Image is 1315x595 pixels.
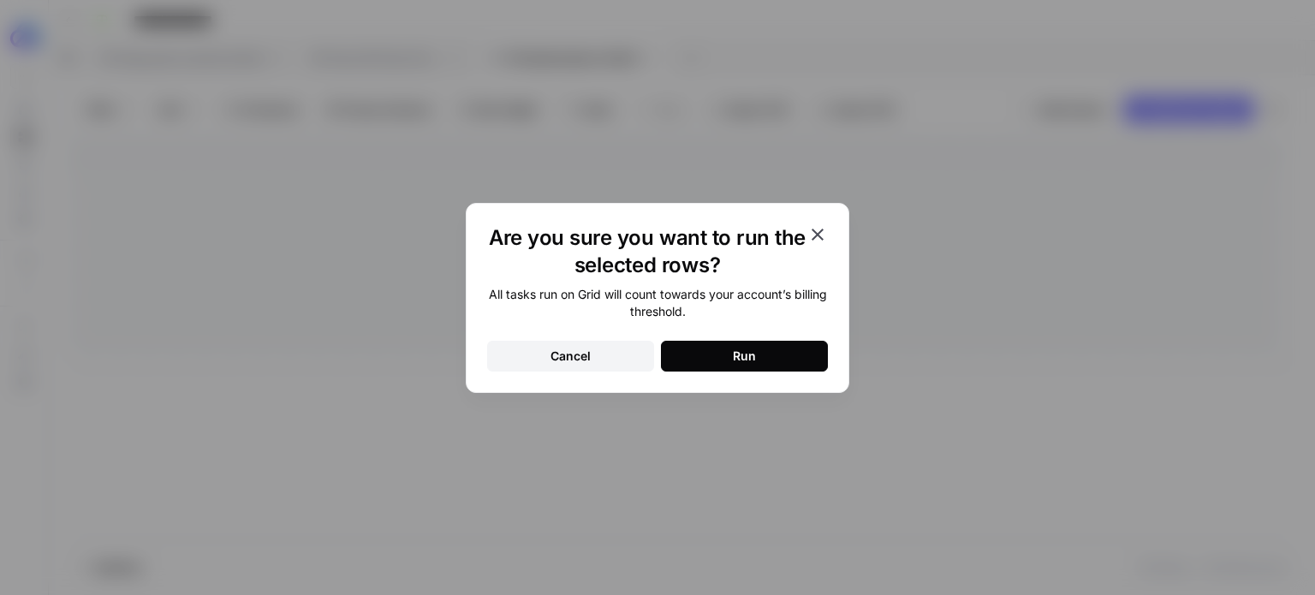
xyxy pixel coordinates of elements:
button: Run [661,341,828,372]
button: Cancel [487,341,654,372]
div: Run [733,348,756,365]
div: All tasks run on Grid will count towards your account’s billing threshold. [487,286,828,320]
h1: Are you sure you want to run the selected rows? [487,224,807,279]
div: Cancel [550,348,591,365]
